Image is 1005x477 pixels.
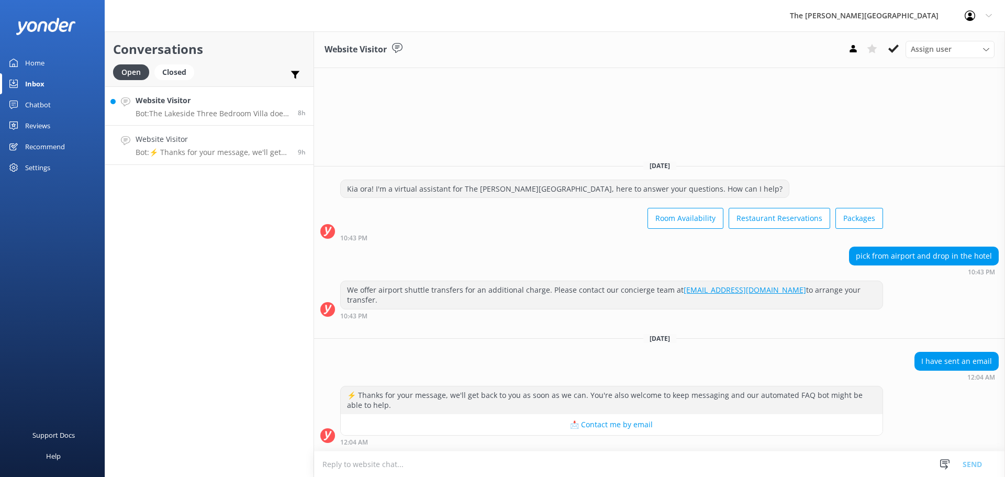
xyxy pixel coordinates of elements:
a: Open [113,66,154,77]
div: Help [46,446,61,467]
h4: Website Visitor [136,134,290,145]
strong: 12:04 AM [967,374,995,381]
div: We offer airport shuttle transfers for an additional charge. Please contact our concierge team at... [341,281,883,309]
h3: Website Visitor [325,43,387,57]
strong: 10:43 PM [968,269,995,275]
div: Settings [25,157,50,178]
strong: 10:43 PM [340,235,367,241]
div: Recommend [25,136,65,157]
strong: 10:43 PM [340,313,367,319]
div: Sep 09 2025 10:43pm (UTC +12:00) Pacific/Auckland [849,268,999,275]
p: Bot: ⚡ Thanks for your message, we'll get back to you as soon as we can. You're also welcome to k... [136,148,290,157]
button: Restaurant Reservations [729,208,830,229]
div: Kia ora! I'm a virtual assistant for The [PERSON_NAME][GEOGRAPHIC_DATA], here to answer your ques... [341,180,789,198]
p: Bot: The Lakeside Three Bedroom Villa does not include a washer and dryer among its listed amenit... [136,109,290,118]
span: [DATE] [643,334,676,343]
button: Packages [835,208,883,229]
button: Room Availability [647,208,723,229]
div: ⚡ Thanks for your message, we'll get back to you as soon as we can. You're also welcome to keep m... [341,386,883,414]
div: Sep 09 2025 10:43pm (UTC +12:00) Pacific/Auckland [340,312,883,319]
div: Support Docs [32,425,75,446]
div: I have sent an email [915,352,998,370]
span: Assign user [911,43,952,55]
strong: 12:04 AM [340,439,368,446]
img: yonder-white-logo.png [16,18,76,35]
a: [EMAIL_ADDRESS][DOMAIN_NAME] [684,285,806,295]
span: Sep 10 2025 12:40am (UTC +12:00) Pacific/Auckland [298,108,306,117]
div: Closed [154,64,194,80]
button: 📩 Contact me by email [341,414,883,435]
a: Closed [154,66,199,77]
span: [DATE] [643,161,676,170]
div: Inbox [25,73,44,94]
div: Reviews [25,115,50,136]
div: Sep 10 2025 12:04am (UTC +12:00) Pacific/Auckland [914,373,999,381]
div: Home [25,52,44,73]
span: Sep 10 2025 12:04am (UTC +12:00) Pacific/Auckland [298,148,306,157]
div: Open [113,64,149,80]
a: Website VisitorBot:The Lakeside Three Bedroom Villa does not include a washer and dryer among its... [105,86,314,126]
a: Website VisitorBot:⚡ Thanks for your message, we'll get back to you as soon as we can. You're als... [105,126,314,165]
div: Sep 09 2025 10:43pm (UTC +12:00) Pacific/Auckland [340,234,883,241]
h2: Conversations [113,39,306,59]
h4: Website Visitor [136,95,290,106]
div: Assign User [906,41,995,58]
div: pick from airport and drop in the hotel [850,247,998,265]
div: Chatbot [25,94,51,115]
div: Sep 10 2025 12:04am (UTC +12:00) Pacific/Auckland [340,438,883,446]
